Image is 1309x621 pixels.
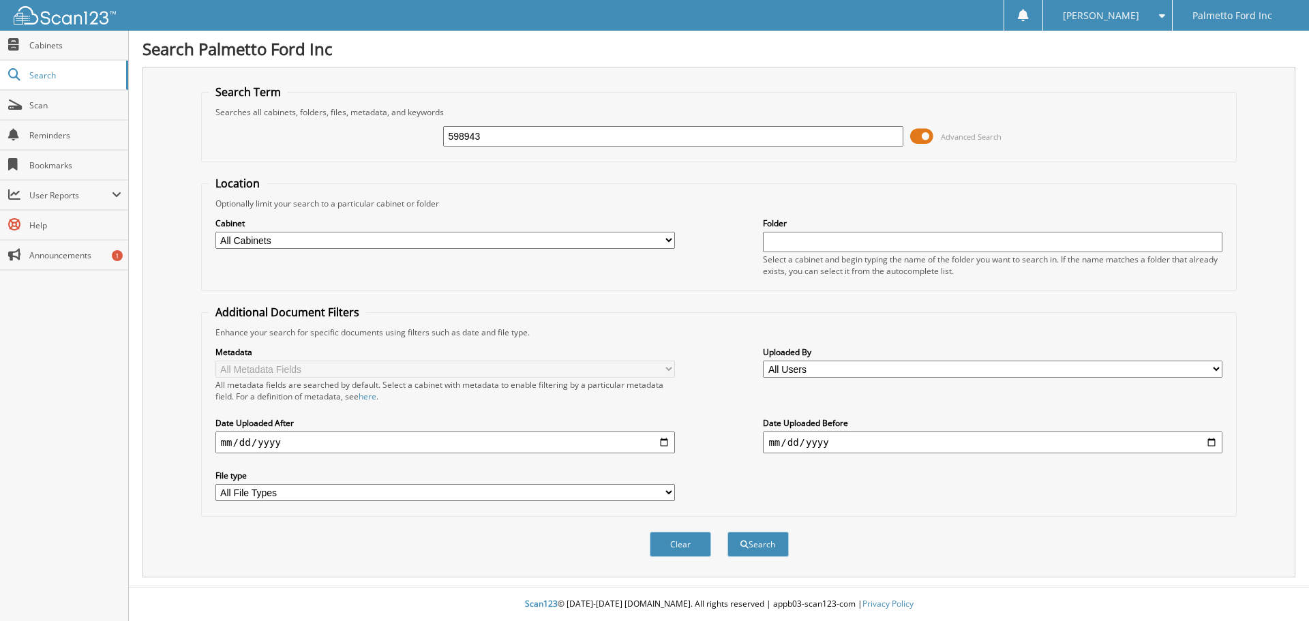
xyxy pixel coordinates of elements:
[862,598,914,609] a: Privacy Policy
[1063,12,1139,20] span: [PERSON_NAME]
[209,85,288,100] legend: Search Term
[650,532,711,557] button: Clear
[1192,12,1272,20] span: Palmetto Ford Inc
[14,6,116,25] img: scan123-logo-white.svg
[215,470,675,481] label: File type
[129,588,1309,621] div: © [DATE]-[DATE] [DOMAIN_NAME]. All rights reserved | appb03-scan123-com |
[209,106,1230,118] div: Searches all cabinets, folders, files, metadata, and keywords
[215,431,675,453] input: start
[29,219,121,231] span: Help
[525,598,558,609] span: Scan123
[29,70,119,81] span: Search
[727,532,789,557] button: Search
[215,346,675,358] label: Metadata
[29,249,121,261] span: Announcements
[941,132,1002,142] span: Advanced Search
[763,217,1222,229] label: Folder
[763,254,1222,277] div: Select a cabinet and begin typing the name of the folder you want to search in. If the name match...
[209,327,1230,338] div: Enhance your search for specific documents using filters such as date and file type.
[215,217,675,229] label: Cabinet
[29,160,121,171] span: Bookmarks
[215,379,675,402] div: All metadata fields are searched by default. Select a cabinet with metadata to enable filtering b...
[359,391,376,402] a: here
[29,100,121,111] span: Scan
[29,190,112,201] span: User Reports
[209,305,366,320] legend: Additional Document Filters
[763,346,1222,358] label: Uploaded By
[763,417,1222,429] label: Date Uploaded Before
[29,40,121,51] span: Cabinets
[215,417,675,429] label: Date Uploaded After
[763,431,1222,453] input: end
[209,198,1230,209] div: Optionally limit your search to a particular cabinet or folder
[142,37,1295,60] h1: Search Palmetto Ford Inc
[29,130,121,141] span: Reminders
[209,176,267,191] legend: Location
[112,250,123,261] div: 1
